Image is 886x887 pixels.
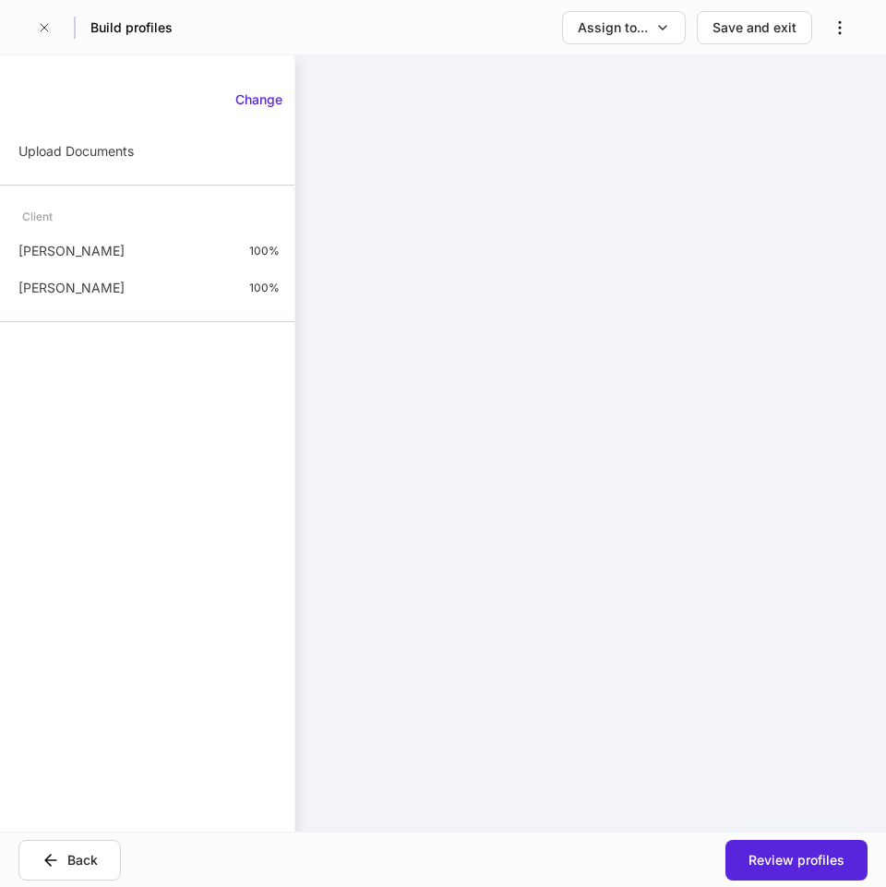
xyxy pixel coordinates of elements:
p: [PERSON_NAME] [18,279,125,297]
div: Review profiles [748,851,844,869]
p: Upload Documents [18,142,134,161]
p: 100% [249,244,280,258]
button: Save and exit [697,11,812,44]
div: Save and exit [712,18,796,37]
button: Assign to... [562,11,686,44]
div: Back [67,851,98,869]
div: Change [235,90,282,109]
h5: Build profiles [90,18,173,37]
button: Back [18,840,121,881]
button: Change [223,85,294,114]
p: 100% [249,281,280,295]
p: [PERSON_NAME] [18,242,125,260]
div: Client [22,200,53,233]
div: Assign to... [578,18,648,37]
button: Review profiles [725,840,868,881]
